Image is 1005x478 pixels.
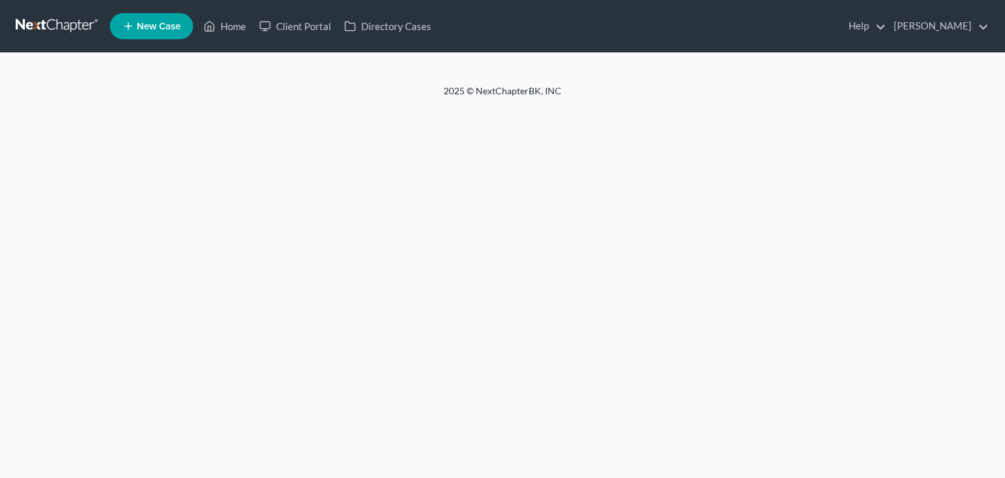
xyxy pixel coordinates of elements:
div: 2025 © NextChapterBK, INC [130,84,875,108]
a: Client Portal [253,14,338,38]
a: [PERSON_NAME] [887,14,989,38]
a: Help [842,14,886,38]
a: Home [197,14,253,38]
new-legal-case-button: New Case [110,13,193,39]
a: Directory Cases [338,14,438,38]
